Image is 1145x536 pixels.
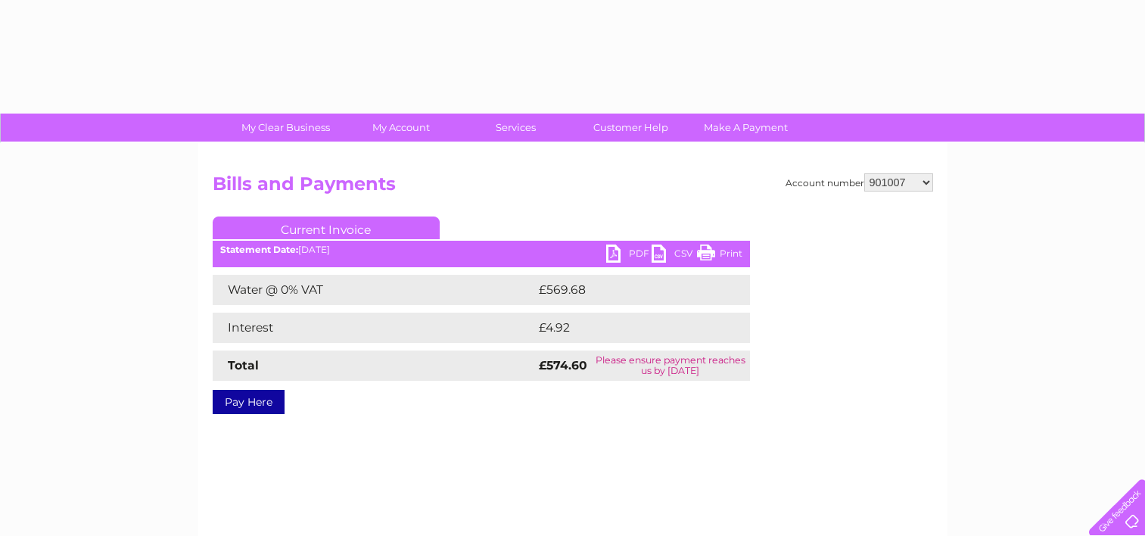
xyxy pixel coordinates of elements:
[220,244,298,255] b: Statement Date:
[591,351,749,381] td: Please ensure payment reaches us by [DATE]
[568,114,693,142] a: Customer Help
[535,275,723,305] td: £569.68
[652,245,697,266] a: CSV
[213,245,750,255] div: [DATE]
[697,245,742,266] a: Print
[228,358,259,372] strong: Total
[213,390,285,414] a: Pay Here
[535,313,714,343] td: £4.92
[213,173,933,202] h2: Bills and Payments
[453,114,578,142] a: Services
[786,173,933,192] div: Account number
[338,114,463,142] a: My Account
[223,114,348,142] a: My Clear Business
[213,275,535,305] td: Water @ 0% VAT
[683,114,808,142] a: Make A Payment
[606,245,652,266] a: PDF
[213,217,440,239] a: Current Invoice
[213,313,535,343] td: Interest
[539,358,587,372] strong: £574.60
